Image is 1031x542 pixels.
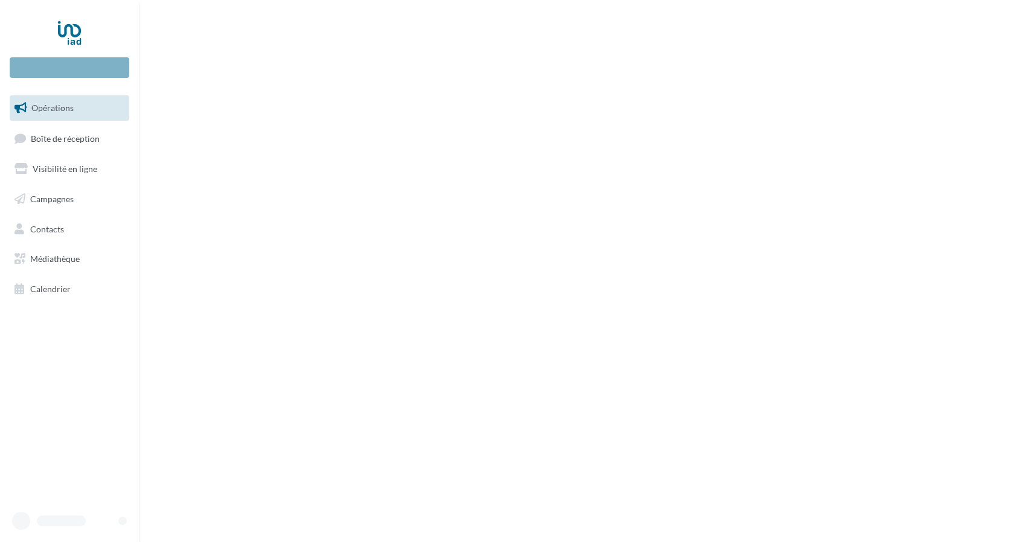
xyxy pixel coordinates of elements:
[31,133,100,143] span: Boîte de réception
[30,223,64,234] span: Contacts
[7,276,132,302] a: Calendrier
[7,126,132,151] a: Boîte de réception
[30,194,74,204] span: Campagnes
[30,253,80,264] span: Médiathèque
[7,217,132,242] a: Contacts
[7,95,132,121] a: Opérations
[7,246,132,272] a: Médiathèque
[33,164,97,174] span: Visibilité en ligne
[10,57,129,78] div: Nouvelle campagne
[30,284,71,294] span: Calendrier
[7,187,132,212] a: Campagnes
[31,103,74,113] span: Opérations
[7,156,132,182] a: Visibilité en ligne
